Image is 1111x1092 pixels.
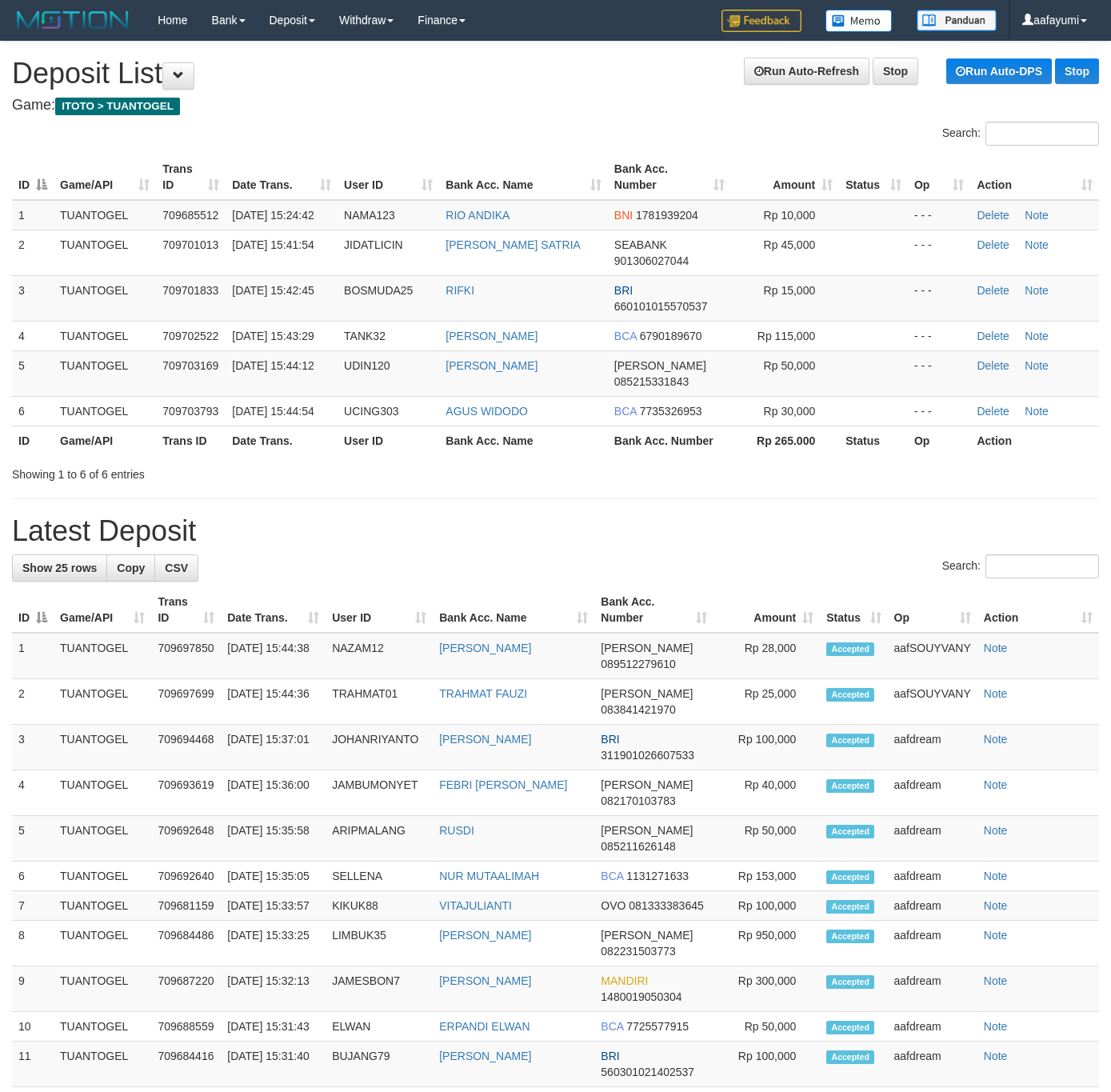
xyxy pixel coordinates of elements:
[917,10,997,31] img: panduan.png
[601,1050,619,1062] span: BRI
[942,554,1099,578] label: Search:
[12,862,54,891] td: 6
[54,725,151,770] td: TUANTOGEL
[12,1012,54,1042] td: 10
[54,154,156,200] th: Game/API: activate to sort column ascending
[826,1021,874,1034] span: Accepted
[221,862,326,891] td: [DATE] 15:35:05
[54,230,156,275] td: TUANTOGEL
[888,891,977,921] td: aafdream
[12,633,54,679] td: 1
[344,284,413,297] span: BOSMUDA25
[232,284,314,297] span: [DATE] 15:42:45
[713,770,820,816] td: Rp 40,000
[344,330,386,342] span: TANK32
[942,122,1099,146] label: Search:
[226,154,338,200] th: Date Trans.: activate to sort column ascending
[601,642,693,654] span: [PERSON_NAME]
[12,891,54,921] td: 7
[977,587,1099,633] th: Action: activate to sort column ascending
[12,230,54,275] td: 2
[614,284,633,297] span: BRI
[608,154,731,200] th: Bank Acc. Number: activate to sort column ascending
[439,687,527,700] a: TRAHMAT FAUZI
[446,284,474,297] a: RIFKI
[12,321,54,350] td: 4
[226,426,338,455] th: Date Trans.
[156,426,226,455] th: Trans ID
[326,816,433,862] td: ARIPMALANG
[626,870,689,882] span: Copy 1131271633 to clipboard
[826,688,874,702] span: Accepted
[326,1042,433,1087] td: BUJANG79
[54,633,151,679] td: TUANTOGEL
[439,899,512,912] a: VITAJULIANTI
[12,1042,54,1087] td: 11
[12,154,54,200] th: ID: activate to sort column descending
[151,1012,221,1042] td: 709688559
[888,862,977,891] td: aafdream
[713,679,820,725] td: Rp 25,000
[908,350,971,396] td: - - -
[764,405,816,418] span: Rp 30,000
[151,1042,221,1087] td: 709684416
[446,330,538,342] a: [PERSON_NAME]
[54,862,151,891] td: TUANTOGEL
[888,633,977,679] td: aafSOUYVANY
[888,921,977,966] td: aafdream
[344,209,395,222] span: NAMA123
[232,330,314,342] span: [DATE] 15:43:29
[601,945,675,958] span: Copy 082231503773 to clipboard
[326,921,433,966] td: LIMBUK35
[446,359,538,372] a: [PERSON_NAME]
[12,966,54,1012] td: 9
[446,238,581,251] a: [PERSON_NAME] SATRIA
[614,359,706,372] span: [PERSON_NAME]
[221,1012,326,1042] td: [DATE] 15:31:43
[826,900,874,914] span: Accepted
[12,8,134,32] img: MOTION_logo.png
[984,1050,1008,1062] a: Note
[338,154,439,200] th: User ID: activate to sort column ascending
[12,770,54,816] td: 4
[908,321,971,350] td: - - -
[54,921,151,966] td: TUANTOGEL
[614,405,637,418] span: BCA
[839,154,908,200] th: Status: activate to sort column ascending
[757,330,815,342] span: Rp 115,000
[977,284,1009,297] a: Delete
[54,321,156,350] td: TUANTOGEL
[1025,359,1049,372] a: Note
[326,633,433,679] td: NAZAM12
[1025,209,1049,222] a: Note
[221,587,326,633] th: Date Trans.: activate to sort column ascending
[601,778,693,791] span: [PERSON_NAME]
[433,587,594,633] th: Bank Acc. Name: activate to sort column ascending
[984,899,1008,912] a: Note
[221,921,326,966] td: [DATE] 15:33:25
[151,816,221,862] td: 709692648
[826,1050,874,1064] span: Accepted
[984,733,1008,746] a: Note
[888,725,977,770] td: aafdream
[221,966,326,1012] td: [DATE] 15:32:13
[54,1012,151,1042] td: TUANTOGEL
[764,359,816,372] span: Rp 50,000
[1025,284,1049,297] a: Note
[601,974,648,987] span: MANDIRI
[908,275,971,321] td: - - -
[888,770,977,816] td: aafdream
[151,725,221,770] td: 709694468
[221,891,326,921] td: [DATE] 15:33:57
[221,1042,326,1087] td: [DATE] 15:31:40
[713,862,820,891] td: Rp 153,000
[820,587,887,633] th: Status: activate to sort column ascending
[826,825,874,838] span: Accepted
[12,816,54,862] td: 5
[985,554,1099,578] input: Search:
[764,238,816,251] span: Rp 45,000
[344,238,403,251] span: JIDATLICIN
[713,966,820,1012] td: Rp 300,000
[151,679,221,725] td: 709697699
[984,870,1008,882] a: Note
